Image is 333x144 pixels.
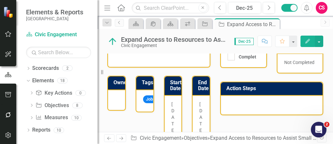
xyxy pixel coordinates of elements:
h3: Owner [113,80,129,86]
a: Key Actions [35,89,72,97]
input: Search Below... [26,47,91,58]
a: Objectives [35,102,69,109]
div: 8 [72,103,83,108]
div: » » [130,135,317,142]
a: Civic Engagement [140,135,181,141]
span: Jobs & Economy [143,95,180,104]
img: On Target [107,36,118,47]
span: [DATE] [171,102,174,139]
span: Elements & Reports [26,8,83,16]
div: Expand Access to Resources to Assist Small Businesses by establishing partnerships to provide sup... [121,36,228,43]
h3: End Date [198,80,209,91]
span: [DATE] [199,102,202,139]
button: Dec-25 [228,2,261,14]
input: Search ClearPoint... [132,2,209,14]
a: Scorecards [32,65,59,72]
a: Objectives [184,135,207,141]
div: 10 [54,127,64,133]
div: 0 [75,90,86,96]
div: Dec-25 [230,4,259,12]
h3: Tags [142,80,153,86]
div: Expand Access to Resources to Assist Small Businesses by establishing partnerships to provide sup... [227,20,278,28]
div: 18 [57,78,68,84]
h3: Action Steps [226,86,319,91]
div: 2 [62,66,73,71]
span: Dec-25 [234,38,254,45]
iframe: Intercom live chat [311,122,326,137]
span: 2 [324,122,329,127]
small: [GEOGRAPHIC_DATA] [26,16,83,21]
a: Measures [35,114,68,121]
h3: Start Date [170,80,181,91]
a: Reports [32,126,50,134]
button: CS [316,2,327,14]
a: Civic Engagement [26,31,91,39]
div: Not Completed [277,54,323,73]
a: Elements [32,77,54,85]
div: 10 [71,115,82,120]
img: ClearPoint Strategy [3,6,15,18]
div: Civic Engagement [121,43,228,48]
